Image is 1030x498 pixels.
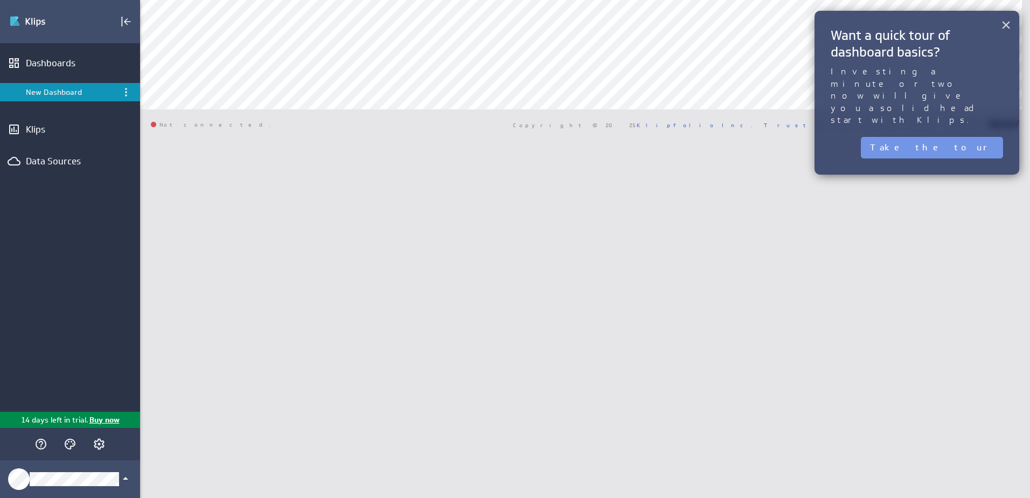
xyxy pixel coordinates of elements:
h2: Want a quick tour of dashboard basics? [831,27,1003,60]
button: Close [1001,14,1011,36]
div: Menu [120,86,133,99]
a: Klipfolio Inc. [637,121,753,129]
div: Menu [119,85,134,100]
div: Help [32,435,50,453]
p: Buy now [88,414,120,426]
p: Investing a minute or two now will give you a solid head start with Klips. [831,66,1003,126]
span: Not connected. [151,122,270,128]
div: Go to Dashboards [9,13,85,30]
p: 14 days left in trial. [21,414,88,426]
div: Dashboards [26,57,114,69]
div: Collapse [117,12,135,31]
div: New Dashboard [26,87,116,97]
div: Klips [26,123,114,135]
div: Data Sources [26,155,114,167]
div: Themes [61,435,79,453]
div: Dashboard menu [120,86,133,99]
span: Copyright © 2025 [513,122,753,128]
img: Klipfolio klips logo [9,13,85,30]
svg: Themes [64,438,76,451]
button: Take the tour [861,137,1003,158]
a: Trust & Terms of Use [764,121,938,129]
div: Account and settings [90,435,108,453]
svg: Account and settings [93,438,106,451]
